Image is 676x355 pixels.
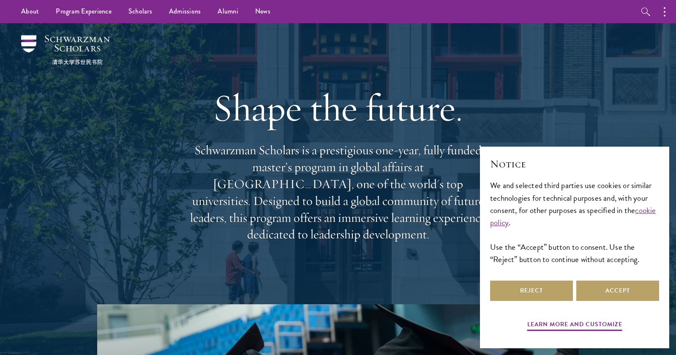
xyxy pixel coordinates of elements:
[186,142,490,243] p: Schwarzman Scholars is a prestigious one-year, fully funded master’s program in global affairs at...
[21,35,110,65] img: Schwarzman Scholars
[490,281,573,301] button: Reject
[186,84,490,131] h1: Shape the future.
[576,281,659,301] button: Accept
[490,179,659,265] div: We and selected third parties use cookies or similar technologies for technical purposes and, wit...
[490,157,659,171] h2: Notice
[490,204,656,229] a: cookie policy
[527,319,622,332] button: Learn more and customize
